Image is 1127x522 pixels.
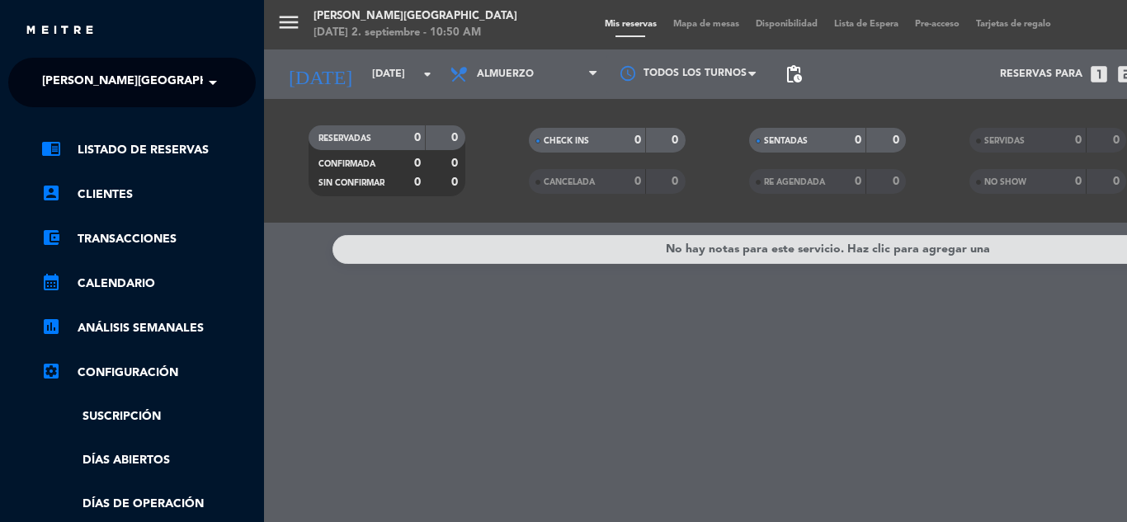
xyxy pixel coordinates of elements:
[41,185,256,205] a: account_boxClientes
[41,363,256,383] a: Configuración
[41,407,256,426] a: Suscripción
[41,139,61,158] i: chrome_reader_mode
[41,183,61,203] i: account_box
[784,64,804,84] span: pending_actions
[25,25,95,37] img: MEITRE
[41,274,256,294] a: calendar_monthCalendario
[41,140,256,160] a: chrome_reader_modeListado de Reservas
[42,65,260,100] span: [PERSON_NAME][GEOGRAPHIC_DATA]
[41,272,61,292] i: calendar_month
[41,451,256,470] a: Días abiertos
[41,318,256,338] a: assessmentANÁLISIS SEMANALES
[41,317,61,336] i: assessment
[41,361,61,381] i: settings_applications
[41,228,61,247] i: account_balance_wallet
[41,229,256,249] a: account_balance_walletTransacciones
[41,495,256,514] a: Días de Operación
